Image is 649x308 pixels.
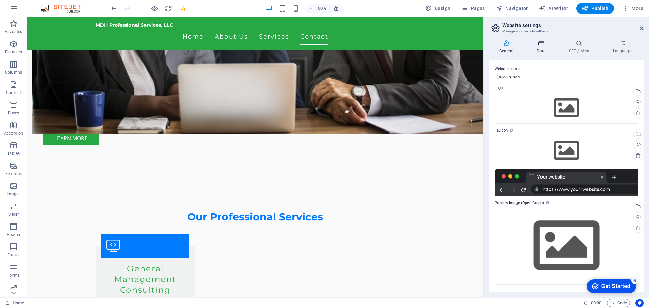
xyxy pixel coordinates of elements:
img: Editor Logo [39,4,90,13]
span: AI Writer [539,5,568,12]
span: Design [425,5,451,12]
h4: Data [526,40,558,54]
p: Boxes [8,110,19,116]
i: Save (Ctrl+S) [178,5,186,13]
button: Click here to leave preview mode and continue editing [150,4,159,13]
p: Elements [5,49,22,55]
button: Publish [576,3,614,14]
span: More [622,5,643,12]
h3: Manage your website settings [502,28,630,34]
h6: Session time [584,299,602,307]
span: 00 00 [591,299,601,307]
div: Get Started 5 items remaining, 0% complete [4,3,53,18]
h6: 100% [316,4,327,13]
p: Accordion [4,131,23,136]
label: Favicon [495,126,638,135]
span: : [596,300,597,305]
a: Click to cancel selection. Double-click to open Pages [5,299,24,307]
i: Reload page [164,5,172,13]
div: Select files from the file manager, stock photos, or upload file(s) [495,135,638,166]
button: Navigator [493,3,531,14]
span: Publish [582,5,608,12]
p: Slider [8,212,19,217]
p: Features [5,171,22,176]
div: Design (Ctrl+Alt+Y) [423,3,453,14]
p: Footer [7,252,20,258]
button: More [619,3,646,14]
div: 5 [48,1,55,8]
p: Forms [7,273,20,278]
label: Preview Image (Open Graph) [495,199,638,207]
button: 100% [306,4,330,13]
button: Usercentrics [635,299,644,307]
label: Logo [495,84,638,92]
button: Pages [458,3,487,14]
span: Pages [461,5,485,12]
p: Columns [5,70,22,75]
input: Name... [495,73,638,81]
label: Website name [495,65,638,73]
h4: Languages [602,40,644,54]
p: Favorites [5,29,22,34]
h4: General [489,40,526,54]
h2: Website settings [502,22,644,28]
div: Get Started [18,7,47,14]
i: On resize automatically adjust zoom level to fit chosen device. [333,5,339,11]
button: reload [164,4,172,13]
h4: SEO / Meta [558,40,602,54]
span: Code [610,299,627,307]
button: Code [607,299,630,307]
p: Content [6,90,21,95]
button: AI Writer [536,3,571,14]
i: Undo: change_data (Ctrl+Z) [110,5,118,13]
p: Header [7,232,20,237]
div: Select files from the file manager, stock photos, or upload file(s) [495,207,638,284]
p: Tables [7,151,20,156]
span: Navigator [496,5,528,12]
div: Select files from the file manager, stock photos, or upload file(s) [495,92,638,124]
p: Images [7,191,21,197]
button: Design [423,3,453,14]
button: save [177,4,186,13]
button: undo [110,4,118,13]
